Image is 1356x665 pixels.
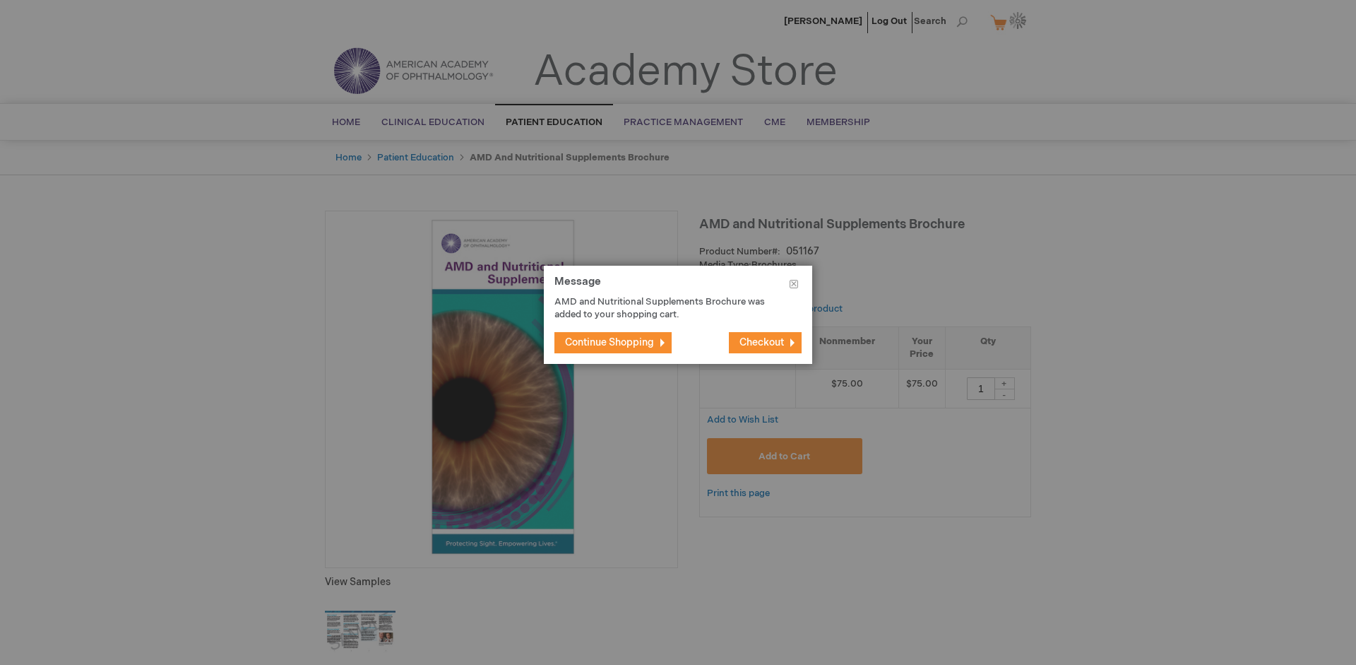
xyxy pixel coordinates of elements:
[554,332,672,353] button: Continue Shopping
[729,332,802,353] button: Checkout
[739,336,784,348] span: Checkout
[554,276,802,295] h1: Message
[554,295,780,322] p: AMD and Nutritional Supplements Brochure was added to your shopping cart.
[565,336,654,348] span: Continue Shopping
